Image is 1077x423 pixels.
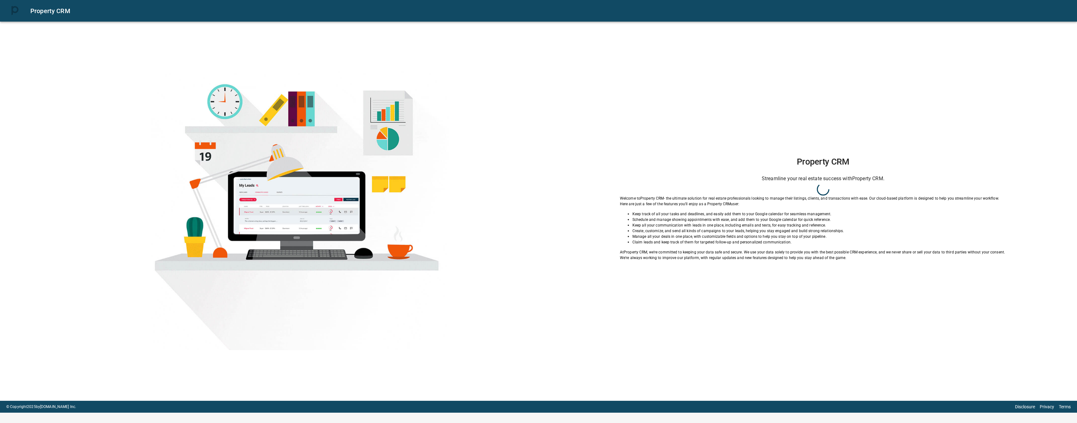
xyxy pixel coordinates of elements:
[632,239,1026,245] p: Claim leads and keep track of them for targeted follow-up and personalized communication.
[620,157,1026,167] h1: Property CRM
[1059,404,1071,409] a: Terms
[620,255,1026,261] p: We're always working to improve our platform, with regular updates and new features designed to h...
[6,404,76,410] p: © Copyright 2025 by
[1040,404,1054,409] a: Privacy
[620,201,1026,207] p: Here are just a few of the features you'll enjoy as a Property CRM user:
[620,249,1026,255] p: At Property CRM , we're committed to keeping your data safe and secure. We use your data solely t...
[632,211,1026,217] p: Keep track of all your tasks and deadlines, and easily add them to your Google calendar for seaml...
[632,222,1026,228] p: Keep all your communication with leads in one place, including emails and texts, for easy trackin...
[620,196,1026,201] p: Welcome to Property CRM - the ultimate solution for real estate professionals looking to manage t...
[632,228,1026,234] p: Create, customize, and send all kinds of campaigns to your leads, helping you stay engaged and bu...
[620,174,1026,183] h6: Streamline your real estate success with Property CRM .
[632,217,1026,222] p: Schedule and manage showing appointments with ease, and add them to your Google calendar for quic...
[40,405,76,409] a: [DOMAIN_NAME] Inc.
[632,234,1026,239] p: Manage all your deals in one place, with customizable fields and options to help you stay on top ...
[1015,404,1035,409] a: Disclosure
[30,6,1069,16] div: Property CRM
